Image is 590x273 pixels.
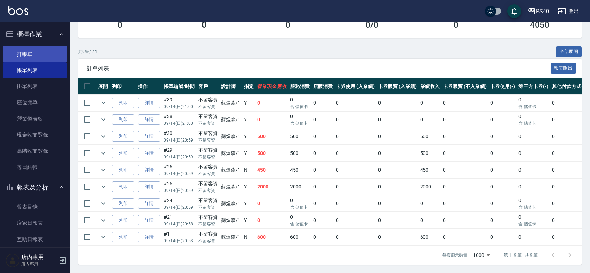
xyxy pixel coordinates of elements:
p: 共 9 筆, 1 / 1 [78,49,97,55]
td: 0 [288,195,311,212]
td: 600 [288,229,311,245]
td: 0 [419,212,442,229]
div: 不留客資 [198,146,218,154]
td: 0 [441,162,488,178]
a: 帳單列表 [3,62,67,78]
td: Y [242,145,256,161]
td: 0 [441,95,488,111]
td: 0 [376,145,419,161]
button: 列印 [112,215,134,226]
div: 不留客資 [198,214,218,221]
td: 0 [488,162,517,178]
td: 0 [288,212,311,229]
p: 不留客資 [198,120,218,127]
td: 0 [334,128,376,145]
td: 0 [334,95,376,111]
th: 帳單編號/時間 [162,78,197,95]
td: 0 [441,179,488,195]
td: 0 [376,229,419,245]
td: 0 [376,179,419,195]
button: expand row [98,131,109,142]
td: 0 [376,95,419,111]
button: 登出 [555,5,582,18]
p: 09/14 (日) 20:59 [164,187,195,194]
td: 0 [488,229,517,245]
td: 2000 [419,179,442,195]
th: 店販消費 [311,78,334,95]
td: 0 [441,145,488,161]
td: 0 [517,95,550,111]
button: 列印 [112,198,134,209]
a: 營業儀表板 [3,111,67,127]
button: expand row [98,181,109,192]
td: 0 [441,212,488,229]
a: 詳情 [138,148,160,159]
img: Person [6,253,20,267]
a: 打帳單 [3,46,67,62]
td: 0 [311,112,334,128]
td: 0 [419,195,442,212]
td: 0 [441,195,488,212]
td: 0 [311,145,334,161]
p: 含 儲值卡 [290,103,310,110]
td: 500 [256,128,288,145]
h5: 店內專用 [21,254,57,261]
p: 不留客資 [198,204,218,210]
td: 2000 [256,179,288,195]
h3: 4050 [530,20,550,30]
h3: 0 [118,20,123,30]
a: 報表目錄 [3,199,67,215]
button: 列印 [112,131,134,142]
p: 含 儲值卡 [290,221,310,227]
p: 含 儲值卡 [518,120,548,127]
th: 操作 [136,78,162,95]
a: 詳情 [138,215,160,226]
button: expand row [98,148,109,158]
div: 不留客資 [198,113,218,120]
button: 列印 [112,148,134,159]
th: 卡券販賣 (不入業績) [441,78,488,95]
a: 詳情 [138,181,160,192]
td: 0 [376,112,419,128]
td: Y [242,95,256,111]
td: 蘇煜森 /1 [219,128,242,145]
p: 每頁顯示數量 [442,252,467,258]
td: 0 [550,229,589,245]
img: Logo [8,6,28,15]
button: 列印 [112,232,134,243]
td: 0 [441,128,488,145]
td: #30 [162,128,197,145]
p: 含 儲值卡 [518,103,548,110]
td: 450 [288,162,311,178]
td: 0 [550,95,589,111]
div: 不留客資 [198,130,218,137]
td: 0 [550,195,589,212]
p: 09/14 (日) 21:00 [164,103,195,110]
p: 不留客資 [198,103,218,110]
th: 卡券使用(-) [488,78,517,95]
td: 0 [376,162,419,178]
td: 0 [311,229,334,245]
td: 0 [334,212,376,229]
td: #29 [162,145,197,161]
td: 0 [550,145,589,161]
button: 全部展開 [556,46,582,57]
td: 0 [311,162,334,178]
a: 詳情 [138,131,160,142]
td: 0 [311,179,334,195]
h3: 0 [453,20,458,30]
td: 0 [376,128,419,145]
td: 0 [517,112,550,128]
p: 含 儲值卡 [518,221,548,227]
p: 不留客資 [198,221,218,227]
td: 蘇煜森 /1 [219,145,242,161]
div: 不留客資 [198,180,218,187]
th: 卡券使用 (入業績) [334,78,376,95]
td: 0 [334,145,376,161]
th: 服務消費 [288,78,311,95]
td: N [242,162,256,178]
a: 現金收支登錄 [3,127,67,143]
td: N [242,229,256,245]
button: 列印 [112,165,134,175]
td: 0 [441,112,488,128]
